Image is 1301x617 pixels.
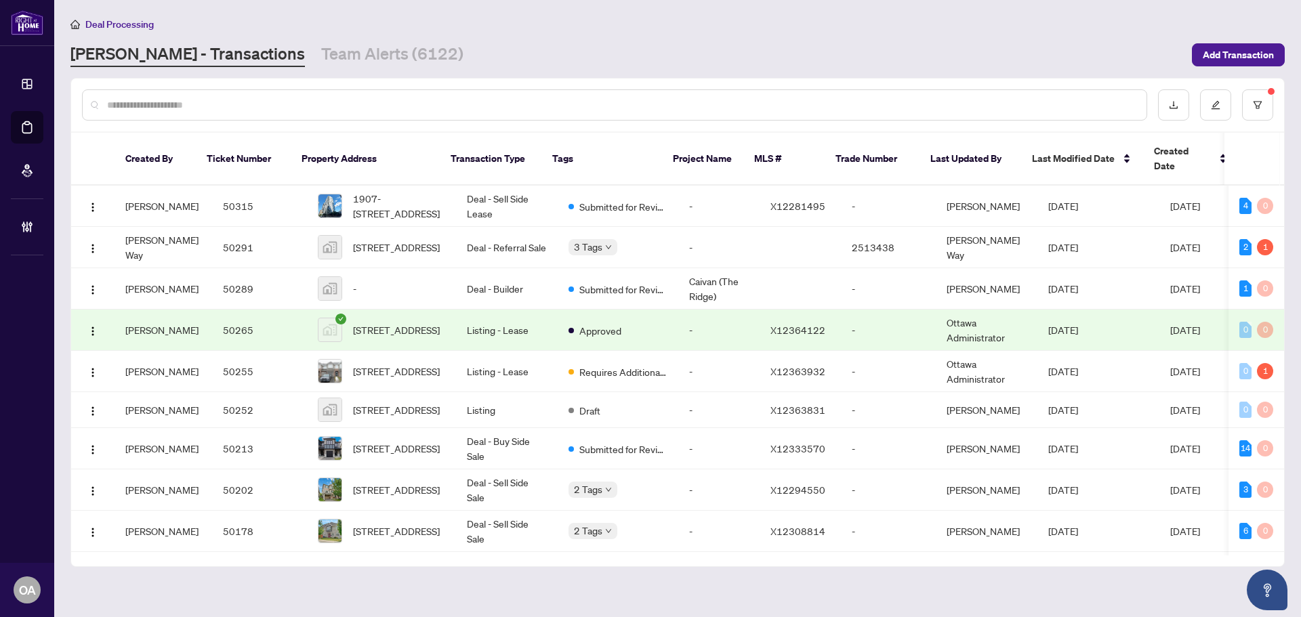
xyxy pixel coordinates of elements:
[678,392,760,428] td: -
[87,243,98,254] img: Logo
[1247,570,1287,610] button: Open asap
[456,392,558,428] td: Listing
[318,519,342,542] img: thumbnail-img
[1021,133,1143,186] th: Last Modified Date
[770,404,825,416] span: X12363831
[579,403,600,418] span: Draft
[87,527,98,538] img: Logo
[125,484,199,496] span: [PERSON_NAME]
[125,525,199,537] span: [PERSON_NAME]
[1048,525,1078,537] span: [DATE]
[1211,100,1220,110] span: edit
[212,351,307,392] td: 50255
[1170,484,1200,496] span: [DATE]
[1200,89,1231,121] button: edit
[662,133,743,186] th: Project Name
[11,10,43,35] img: logo
[1239,322,1252,338] div: 0
[1170,404,1200,416] span: [DATE]
[579,442,667,456] span: Submitted for Review
[82,479,104,501] button: Logo
[579,364,667,379] span: Requires Additional Docs
[82,438,104,459] button: Logo
[1239,402,1252,418] div: 0
[125,365,199,377] span: [PERSON_NAME]
[318,478,342,501] img: thumbnail-img
[936,268,1037,310] td: [PERSON_NAME]
[1048,442,1078,454] span: [DATE]
[770,324,825,336] span: X12364122
[335,314,346,324] span: check-circle
[1048,200,1078,212] span: [DATE]
[936,227,1037,268] td: [PERSON_NAME] Way
[936,511,1037,552] td: [PERSON_NAME]
[321,43,463,67] a: Team Alerts (6122)
[1192,43,1285,66] button: Add Transaction
[1048,324,1078,336] span: [DATE]
[770,200,825,212] span: X12281495
[678,351,760,392] td: -
[318,277,342,300] img: thumbnail-img
[125,442,199,454] span: [PERSON_NAME]
[678,511,760,552] td: -
[1257,363,1273,379] div: 1
[770,484,825,496] span: X12294550
[1239,363,1252,379] div: 0
[125,324,199,336] span: [PERSON_NAME]
[1239,280,1252,297] div: 1
[678,469,760,511] td: -
[841,428,936,469] td: -
[87,202,98,213] img: Logo
[1239,440,1252,456] div: 14
[115,133,196,186] th: Created By
[841,351,936,392] td: -
[125,200,199,212] span: [PERSON_NAME]
[212,511,307,552] td: 50178
[1203,44,1274,66] span: Add Transaction
[87,326,98,337] img: Logo
[1257,402,1273,418] div: 0
[82,360,104,382] button: Logo
[678,310,760,351] td: -
[579,199,667,214] span: Submitted for Review
[841,310,936,351] td: -
[82,195,104,217] button: Logo
[1048,241,1078,253] span: [DATE]
[1257,482,1273,498] div: 0
[841,469,936,511] td: -
[1239,239,1252,255] div: 2
[353,322,440,337] span: [STREET_ADDRESS]
[1239,198,1252,214] div: 4
[841,186,936,227] td: -
[1170,525,1200,537] span: [DATE]
[841,227,936,268] td: 2513438
[936,310,1037,351] td: Ottawa Administrator
[1032,151,1115,166] span: Last Modified Date
[1257,322,1273,338] div: 0
[125,404,199,416] span: [PERSON_NAME]
[678,227,760,268] td: -
[1257,440,1273,456] div: 0
[1239,523,1252,539] div: 6
[212,469,307,511] td: 50202
[196,133,291,186] th: Ticket Number
[212,268,307,310] td: 50289
[212,227,307,268] td: 50291
[936,392,1037,428] td: [PERSON_NAME]
[743,133,825,186] th: MLS #
[212,310,307,351] td: 50265
[936,428,1037,469] td: [PERSON_NAME]
[678,428,760,469] td: -
[1048,365,1078,377] span: [DATE]
[353,191,445,221] span: 1907-[STREET_ADDRESS]
[318,360,342,383] img: thumbnail-img
[125,282,199,295] span: [PERSON_NAME]
[318,236,342,259] img: thumbnail-img
[353,524,440,538] span: [STREET_ADDRESS]
[574,523,602,538] span: 2 Tags
[841,511,936,552] td: -
[70,20,80,29] span: home
[605,244,612,251] span: down
[678,186,760,227] td: -
[825,133,920,186] th: Trade Number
